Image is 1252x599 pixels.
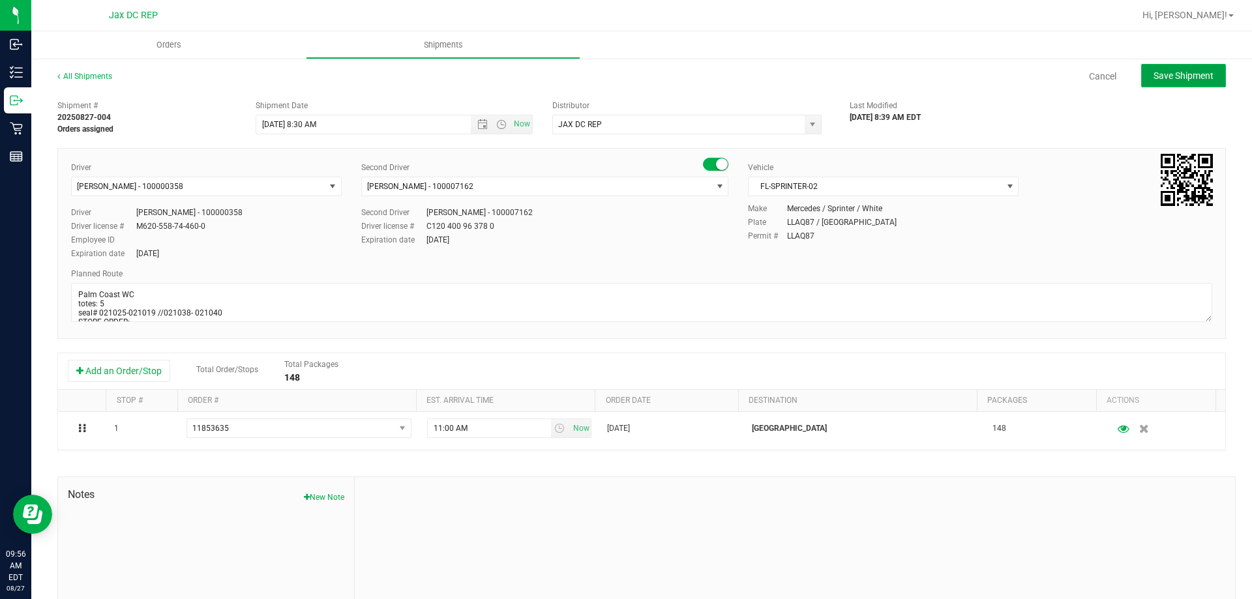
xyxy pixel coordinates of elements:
span: select [711,177,728,196]
label: Expiration date [71,248,136,259]
div: [PERSON_NAME] - 100000358 [136,207,243,218]
label: Last Modified [850,100,897,111]
button: Add an Order/Stop [68,360,170,382]
span: Total Packages [284,360,338,369]
label: Make [748,203,787,214]
label: Driver license # [361,220,426,232]
span: Shipments [406,39,481,51]
label: Driver license # [71,220,136,232]
label: Driver [71,207,136,218]
span: Shipment # [57,100,236,111]
span: [PERSON_NAME] - 100000358 [77,182,183,191]
strong: 148 [284,372,300,383]
label: Vehicle [748,162,773,173]
span: FL-SPRINTER-02 [749,177,1002,196]
span: Open the time view [490,119,513,130]
div: LLAQ87 / [GEOGRAPHIC_DATA] [787,216,897,228]
div: Mercedes / Sprinter / White [787,203,882,214]
button: Save Shipment [1141,64,1226,87]
div: C120 400 96 378 0 [426,220,494,232]
span: select [394,419,410,437]
p: 09:56 AM EDT [6,548,25,583]
div: [PERSON_NAME] - 100007162 [426,207,533,218]
qrcode: 20250827-004 [1161,154,1213,206]
span: Jax DC REP [109,10,158,21]
a: Packages [987,396,1027,405]
span: Save Shipment [1154,70,1214,81]
span: 1 [114,422,119,435]
span: Orders [139,39,199,51]
label: Employee ID [71,234,136,246]
a: Cancel [1089,70,1116,83]
span: Total Order/Stops [196,365,258,374]
a: Est. arrival time [426,396,494,405]
div: LLAQ87 [787,230,814,242]
span: Notes [68,487,344,503]
inline-svg: Retail [10,122,23,135]
span: Hi, [PERSON_NAME]! [1142,10,1227,20]
span: [DATE] [607,422,630,435]
span: select [325,177,341,196]
span: 148 [992,422,1006,435]
p: 08/27 [6,583,25,593]
a: Order # [188,396,218,405]
inline-svg: Reports [10,150,23,163]
label: Plate [748,216,787,228]
span: select [1002,177,1018,196]
label: Shipment Date [256,100,308,111]
input: Select [553,115,797,134]
a: Shipments [306,31,580,59]
a: Orders [31,31,306,59]
span: select [551,419,570,437]
label: Second Driver [361,162,410,173]
strong: 20250827-004 [57,113,111,122]
iframe: Resource center [13,495,52,534]
span: 11853635 [192,424,229,433]
span: Set Current date [511,115,533,134]
label: Permit # [748,230,787,242]
strong: [DATE] 8:39 AM EDT [850,113,921,122]
strong: Orders assigned [57,124,113,134]
label: Distributor [552,100,589,111]
inline-svg: Inbound [10,38,23,51]
label: Driver [71,162,91,173]
p: [GEOGRAPHIC_DATA] [752,422,977,435]
a: All Shipments [57,72,112,81]
inline-svg: Outbound [10,94,23,107]
a: Order date [606,396,651,405]
span: select [569,419,591,437]
div: M620-558-74-460-0 [136,220,205,232]
span: Planned Route [71,269,123,278]
span: [PERSON_NAME] - 100007162 [367,182,473,191]
span: Set Current date [570,419,592,438]
label: Second Driver [361,207,426,218]
span: select [805,115,821,134]
button: New Note [304,491,344,503]
label: Expiration date [361,234,426,246]
div: [DATE] [426,234,449,246]
a: Destination [749,396,797,405]
th: Actions [1096,390,1215,412]
span: Open the date view [471,119,494,130]
a: Stop # [117,396,143,405]
div: [DATE] [136,248,159,259]
img: Scan me! [1161,154,1213,206]
inline-svg: Inventory [10,66,23,79]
